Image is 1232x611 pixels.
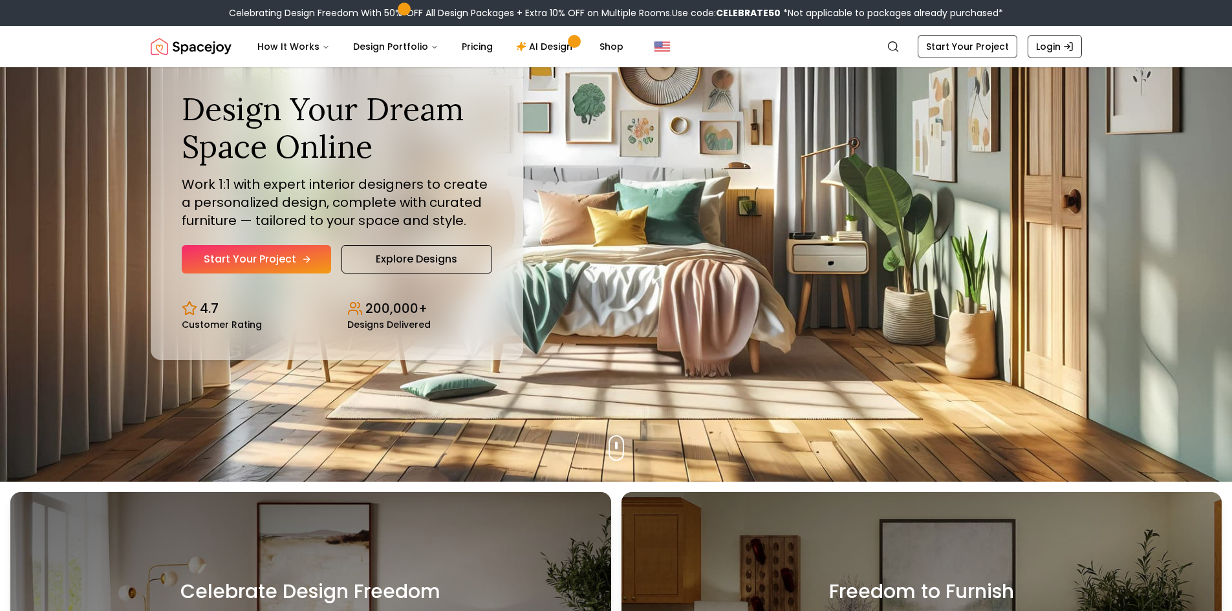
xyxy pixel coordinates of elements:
[829,580,1014,603] h3: Freedom to Furnish
[180,580,440,603] h3: Celebrate Design Freedom
[182,245,331,273] a: Start Your Project
[506,34,587,59] a: AI Design
[247,34,340,59] button: How It Works
[781,6,1003,19] span: *Not applicable to packages already purchased*
[918,35,1017,58] a: Start Your Project
[341,245,492,273] a: Explore Designs
[672,6,781,19] span: Use code:
[182,289,492,329] div: Design stats
[229,6,1003,19] div: Celebrating Design Freedom With 50% OFF All Design Packages + Extra 10% OFF on Multiple Rooms.
[151,26,1082,67] nav: Global
[347,320,431,329] small: Designs Delivered
[1028,35,1082,58] a: Login
[716,6,781,19] b: CELEBRATE50
[451,34,503,59] a: Pricing
[182,320,262,329] small: Customer Rating
[151,34,232,59] img: Spacejoy Logo
[589,34,634,59] a: Shop
[182,91,492,165] h1: Design Your Dream Space Online
[365,299,427,317] p: 200,000+
[182,175,492,230] p: Work 1:1 with expert interior designers to create a personalized design, complete with curated fu...
[200,299,219,317] p: 4.7
[654,39,670,54] img: United States
[247,34,634,59] nav: Main
[343,34,449,59] button: Design Portfolio
[151,34,232,59] a: Spacejoy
